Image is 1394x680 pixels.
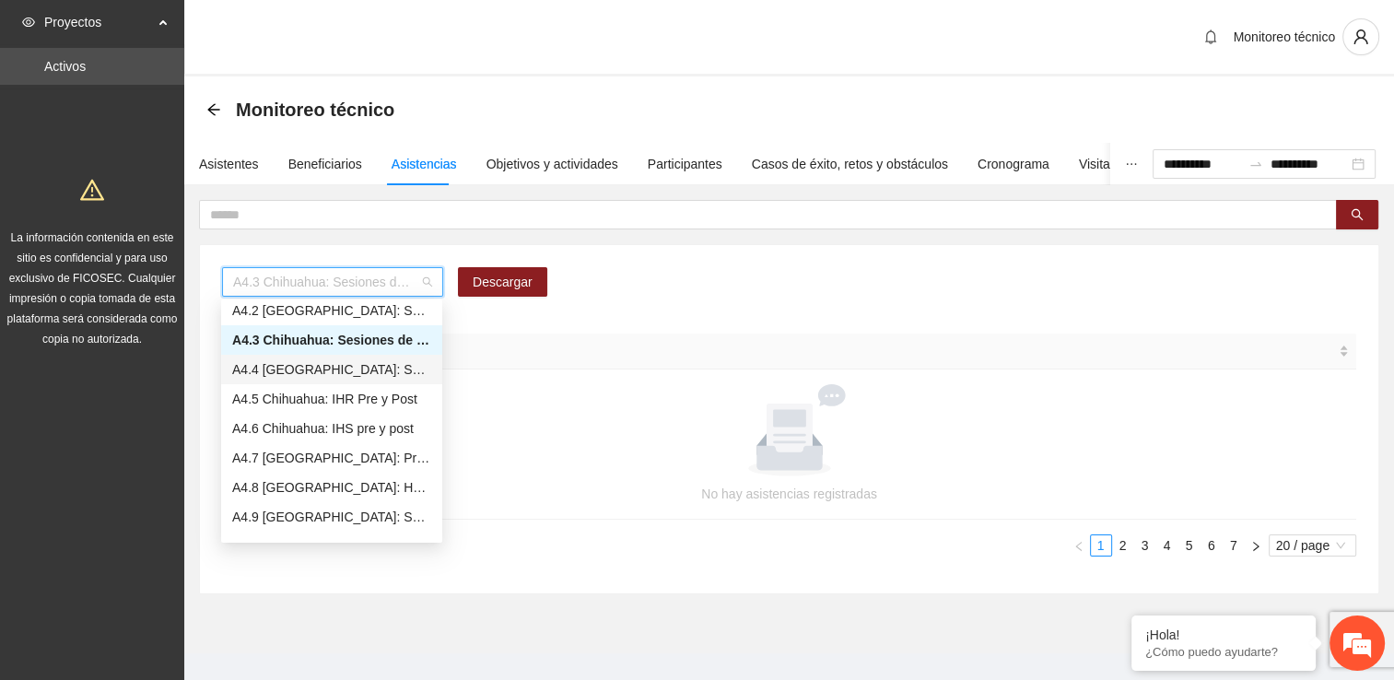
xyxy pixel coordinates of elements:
[232,536,431,557] div: A4.10 [GEOGRAPHIC_DATA]: Paseos recreativos
[199,154,259,174] div: Asistentes
[221,355,442,384] div: A4.4 Chihuahua: Sesiones de Taller Cognitivo Conductual
[1178,534,1201,557] li: 5
[752,154,948,174] div: Casos de éxito, retos y obstáculos
[233,268,432,296] span: A4.3 Chihuahua: Sesiones de Psicoterapia para deshabituación de consumo de alcohol o sustancias
[1336,200,1378,229] button: search
[1248,157,1263,171] span: swap-right
[232,448,431,468] div: A4.7 [GEOGRAPHIC_DATA]: Prueba ASSIST
[1276,535,1349,556] span: 20 / page
[232,330,431,350] div: A4.3 Chihuahua: Sesiones de Psicoterapia para deshabituación de consumo de alcohol o sustancias
[9,470,351,534] textarea: Escriba su mensaje y pulse “Intro”
[1269,534,1356,557] div: Page Size
[80,178,104,202] span: warning
[44,59,86,74] a: Activos
[1250,541,1261,552] span: right
[1134,534,1156,557] li: 3
[107,229,254,416] span: Estamos en línea.
[1110,143,1153,185] button: ellipsis
[1073,541,1084,552] span: left
[1090,534,1112,557] li: 1
[1068,534,1090,557] li: Previous Page
[1233,29,1335,44] span: Monitoreo técnico
[1145,627,1302,642] div: ¡Hola!
[221,473,442,502] div: A4.8 Chihuahua: Horas de Consejería en adicciones individual
[236,95,394,124] span: Monitoreo técnico
[206,102,221,118] div: Back
[648,154,722,174] div: Participantes
[221,296,442,325] div: A4.2 Chihuahua: Sesiones de Terapia Individual
[22,16,35,29] span: eye
[232,477,431,498] div: A4.8 [GEOGRAPHIC_DATA]: Horas de Consejería en adicciones individual
[1201,535,1222,556] a: 6
[1248,157,1263,171] span: to
[221,414,442,443] div: A4.6 Chihuahua: IHS pre y post
[288,154,362,174] div: Beneficiarios
[473,272,533,292] span: Descargar
[1343,29,1378,45] span: user
[1157,535,1177,556] a: 4
[221,384,442,414] div: A4.5 Chihuahua: IHR Pre y Post
[1196,22,1225,52] button: bell
[1112,534,1134,557] li: 2
[1201,534,1223,557] li: 6
[1179,535,1200,556] a: 5
[392,154,457,174] div: Asistencias
[1068,534,1090,557] button: left
[232,418,431,439] div: A4.6 Chihuahua: IHS pre y post
[221,443,442,473] div: A4.7 Chihuahua: Prueba ASSIST
[486,154,618,174] div: Objetivos y actividades
[1113,535,1133,556] a: 2
[96,94,310,118] div: Chatee con nosotros ahora
[232,389,431,409] div: A4.5 Chihuahua: IHR Pre y Post
[1156,534,1178,557] li: 4
[1125,158,1138,170] span: ellipsis
[229,341,1335,361] span: Asistente
[1351,208,1364,223] span: search
[458,267,547,297] button: Descargar
[1079,154,1251,174] div: Visita de campo y entregables
[222,334,1356,369] th: Asistente
[1245,534,1267,557] li: Next Page
[232,359,431,380] div: A4.4 [GEOGRAPHIC_DATA]: Sesiones de Taller Cognitivo Conductual
[221,502,442,532] div: A4.9 Chihuahua: Sesiones de taller de arte
[302,9,346,53] div: Minimizar ventana de chat en vivo
[44,4,153,41] span: Proyectos
[978,154,1049,174] div: Cronograma
[1145,645,1302,659] p: ¿Cómo puedo ayudarte?
[232,507,431,527] div: A4.9 [GEOGRAPHIC_DATA]: Sesiones de taller de arte
[206,102,221,117] span: arrow-left
[232,300,431,321] div: A4.2 [GEOGRAPHIC_DATA]: Sesiones de Terapia Individual
[221,325,442,355] div: A4.3 Chihuahua: Sesiones de Psicoterapia para deshabituación de consumo de alcohol o sustancias
[1091,535,1111,556] a: 1
[1245,534,1267,557] button: right
[1224,535,1244,556] a: 7
[1342,18,1379,55] button: user
[1135,535,1155,556] a: 3
[221,532,442,561] div: A4.10 Chihuahua: Paseos recreativos
[1223,534,1245,557] li: 7
[1197,29,1224,44] span: bell
[244,484,1334,504] div: No hay asistencias registradas
[7,231,178,346] span: La información contenida en este sitio es confidencial y para uso exclusivo de FICOSEC. Cualquier...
